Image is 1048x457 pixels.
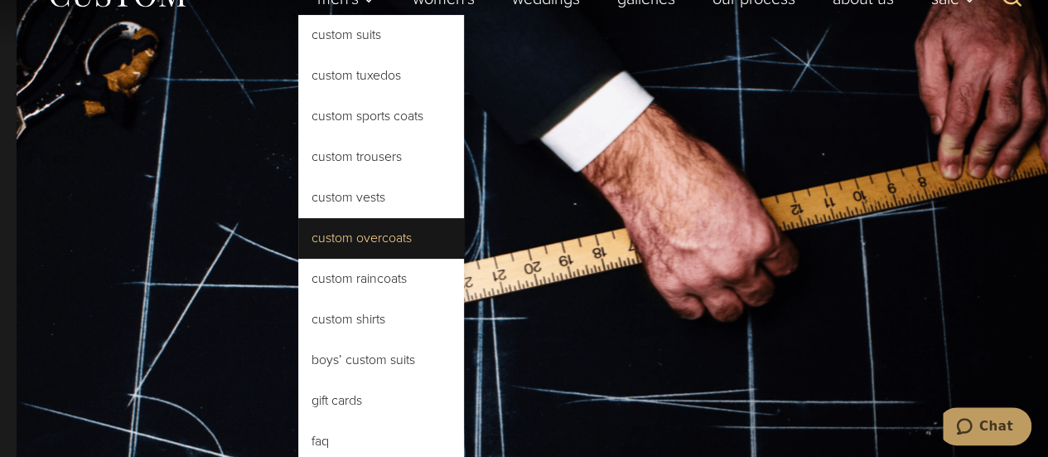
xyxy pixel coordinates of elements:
[298,299,464,339] a: Custom Shirts
[298,15,464,55] a: Custom Suits
[298,259,464,299] a: Custom Raincoats
[298,56,464,95] a: Custom Tuxedos
[298,96,464,136] a: Custom Sports Coats
[298,340,464,380] a: Boys’ Custom Suits
[298,381,464,421] a: Gift Cards
[943,407,1031,449] iframe: Opens a widget where you can chat to one of our agents
[298,137,464,177] a: Custom Trousers
[298,218,464,258] a: Custom Overcoats
[298,177,464,217] a: Custom Vests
